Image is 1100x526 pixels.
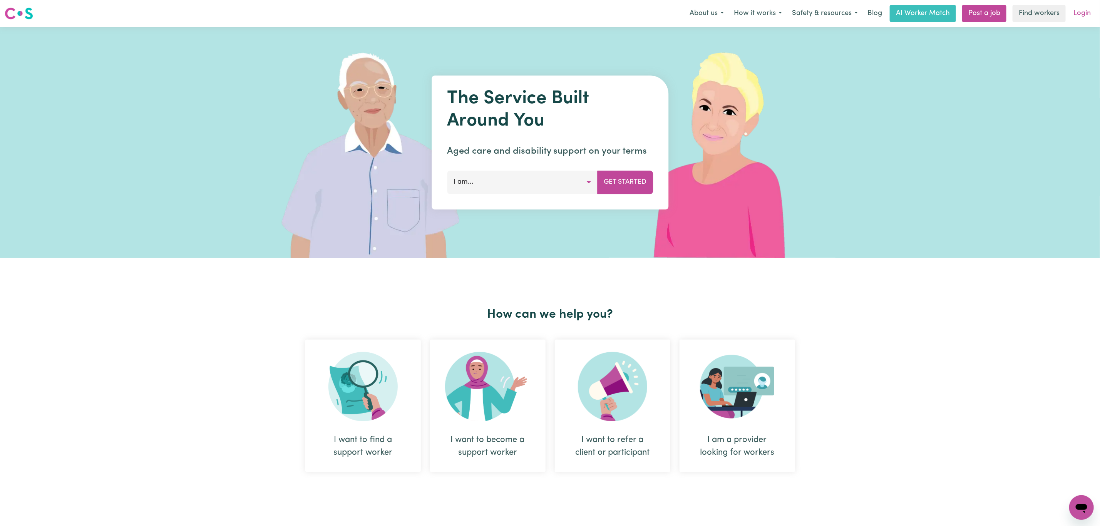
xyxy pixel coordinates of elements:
[447,88,653,132] h1: The Service Built Around You
[597,171,653,194] button: Get Started
[729,5,787,22] button: How it works
[328,352,398,421] img: Search
[578,352,647,421] img: Refer
[445,352,531,421] img: Become Worker
[5,7,33,20] img: Careseekers logo
[449,434,527,459] div: I want to become a support worker
[430,340,546,472] div: I want to become a support worker
[447,144,653,158] p: Aged care and disability support on your terms
[685,5,729,22] button: About us
[700,352,775,421] img: Provider
[1069,5,1095,22] a: Login
[1013,5,1066,22] a: Find workers
[447,171,598,194] button: I am...
[301,307,800,322] h2: How can we help you?
[863,5,887,22] a: Blog
[680,340,795,472] div: I am a provider looking for workers
[698,434,777,459] div: I am a provider looking for workers
[305,340,421,472] div: I want to find a support worker
[5,5,33,22] a: Careseekers logo
[962,5,1006,22] a: Post a job
[324,434,402,459] div: I want to find a support worker
[1069,495,1094,520] iframe: Button to launch messaging window, conversation in progress
[787,5,863,22] button: Safety & resources
[555,340,670,472] div: I want to refer a client or participant
[890,5,956,22] a: AI Worker Match
[573,434,652,459] div: I want to refer a client or participant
